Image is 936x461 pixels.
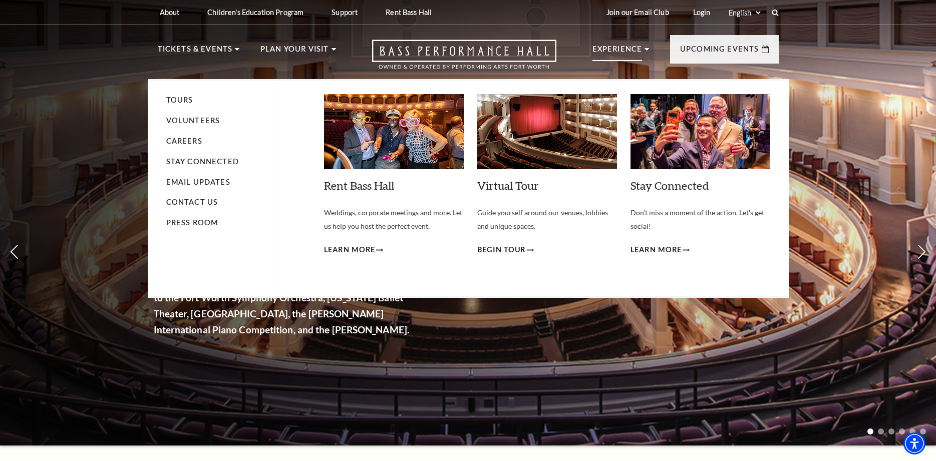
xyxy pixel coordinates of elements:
div: Accessibility Menu [903,432,925,454]
p: Plan Your Visit [260,43,329,61]
a: Contact Us [166,198,218,206]
a: Rent Bass Hall [324,179,394,192]
a: Stay Connected [631,179,709,192]
a: Learn More Rent Bass Hall [324,244,384,256]
p: Tickets & Events [158,43,233,61]
a: Begin Tour [477,244,534,256]
a: Tours [166,96,193,104]
span: Learn More [324,244,376,256]
a: Virtual Tour [477,179,539,192]
p: Children's Education Program [207,8,303,17]
a: Open this option [336,40,592,79]
strong: For over 25 years, the [PERSON_NAME] and [PERSON_NAME] Performance Hall has been a Fort Worth ico... [154,212,426,335]
p: Weddings, corporate meetings and more. Let us help you host the perfect event. [324,206,464,233]
p: Guide yourself around our venues, lobbies and unique spaces. [477,206,617,233]
span: Learn More [631,244,682,256]
p: Rent Bass Hall [386,8,432,17]
a: Volunteers [166,116,220,125]
img: Stay Connected [631,94,770,169]
p: Experience [592,43,643,61]
a: Email Updates [166,178,230,186]
a: Press Room [166,218,218,227]
p: Upcoming Events [680,43,759,61]
a: Learn More Stay Connected [631,244,690,256]
a: Careers [166,137,202,145]
img: Virtual Tour [477,94,617,169]
select: Select: [727,8,762,18]
p: Don’t miss a moment of the action. Let's get social! [631,206,770,233]
a: Stay Connected [166,157,239,166]
p: About [160,8,180,17]
p: Support [332,8,358,17]
img: Rent Bass Hall [324,94,464,169]
span: Begin Tour [477,244,526,256]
